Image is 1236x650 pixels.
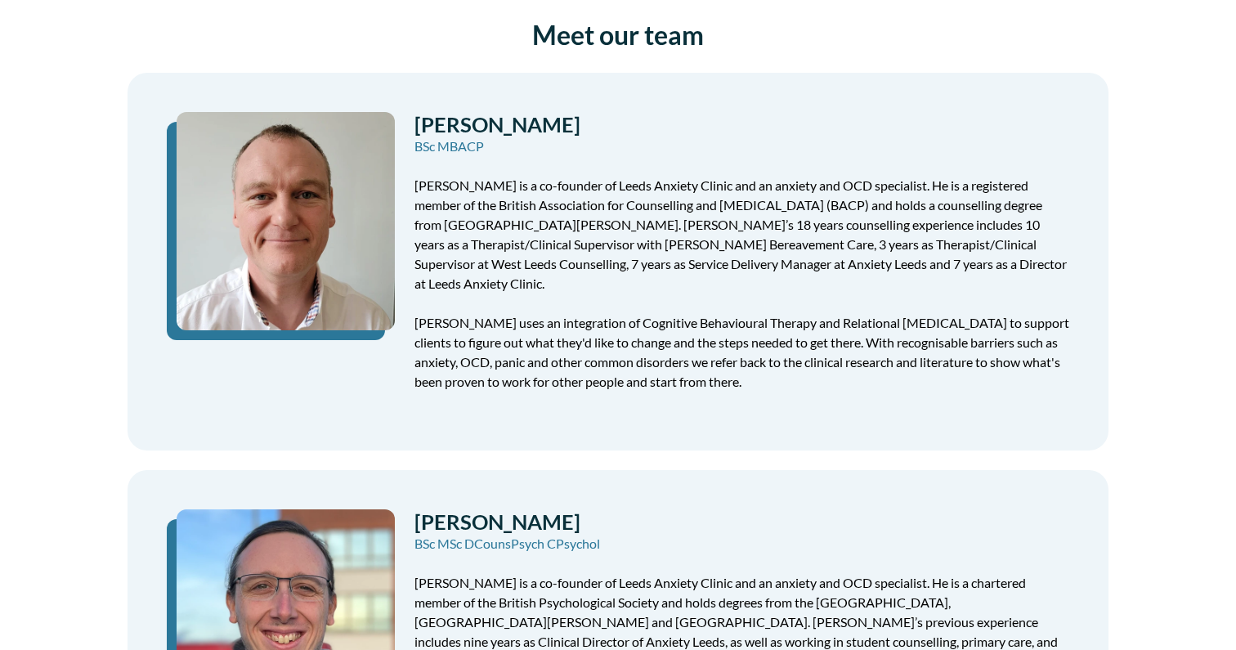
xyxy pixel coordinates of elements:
[414,112,1069,137] h2: [PERSON_NAME]
[414,313,1069,392] p: [PERSON_NAME] uses an integration of Cognitive Behavioural Therapy and Relational [MEDICAL_DATA] ...
[414,534,1069,554] p: BSc MSc DCounsPsych CPsychol
[414,176,1069,294] p: [PERSON_NAME] is a co-founder of Leeds Anxiety Clinic and an anxiety and OCD specialist. He is a ...
[177,112,395,330] img: Chris Osborne
[414,509,1069,534] h2: [PERSON_NAME]
[128,19,1108,51] h2: Meet our team
[414,137,1069,156] p: BSc MBACP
